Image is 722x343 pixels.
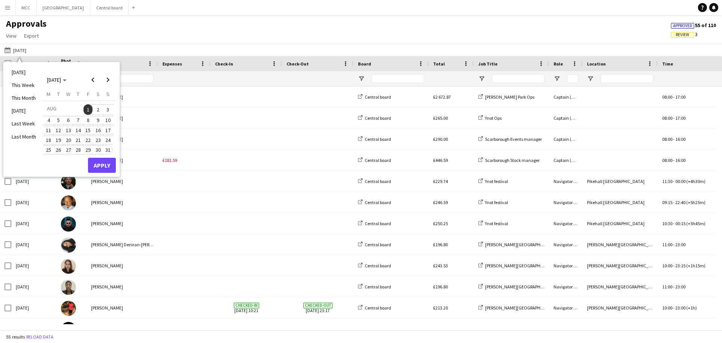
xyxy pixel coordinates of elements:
span: £213.20 [433,305,448,311]
button: 22-08-2025 [83,135,93,145]
span: 23:15 [675,263,686,268]
div: Captain (D&H A) [549,108,582,128]
span: £2 672.87 [433,94,451,100]
button: [GEOGRAPHIC_DATA] [36,0,90,15]
span: 08:00 [662,136,672,142]
span: - [673,242,675,247]
span: Export [24,32,39,39]
div: Navigator (D&H B) [549,255,582,276]
span: Central board [365,178,391,184]
span: Ynot Ops [485,115,502,121]
div: [DATE] [11,192,56,213]
span: - [673,136,675,142]
span: 24 [103,136,112,145]
span: View [6,32,17,39]
a: Ynot festival [478,200,508,205]
div: [PERSON_NAME] [86,192,158,213]
span: 31 [103,145,112,154]
button: Choose month and year [44,73,70,87]
span: 20 [64,136,73,145]
span: 8 [83,116,93,125]
a: View [3,31,20,41]
span: 5 [54,116,63,125]
button: Apply [88,158,116,173]
button: 28-08-2025 [73,145,83,155]
span: 25 [44,145,53,154]
div: Navigator (D&H B) [549,297,582,318]
span: 08:00 [662,157,672,163]
button: 16-08-2025 [93,125,103,135]
a: Central board [358,305,391,311]
button: 10-08-2025 [103,115,113,125]
button: 23-08-2025 [93,135,103,145]
span: 7 [74,116,83,125]
span: 11:00 [662,242,672,247]
div: [PERSON_NAME] [86,297,158,318]
span: 26 [54,145,63,154]
button: 02-08-2025 [93,104,103,115]
span: W [66,91,70,98]
span: - [673,221,675,226]
span: 10:30 [662,221,672,226]
button: MCC [15,0,36,15]
button: 29-08-2025 [83,145,93,155]
span: 9 [94,116,103,125]
span: 27 [64,145,73,154]
span: T [77,91,79,98]
span: S [106,91,109,98]
div: [PERSON_NAME] [86,213,158,234]
span: Scarborough Stock manager [485,157,540,163]
button: 05-08-2025 [53,115,63,125]
button: 26-08-2025 [53,145,63,155]
div: Captain (D&H A) [549,87,582,107]
span: 21 [74,136,83,145]
div: [PERSON_NAME] [86,171,158,192]
div: [PERSON_NAME] [86,87,158,107]
button: 04-08-2025 [44,115,53,125]
button: Open Filter Menu [478,75,485,82]
span: [DATE] [47,76,61,83]
button: Open Filter Menu [587,75,594,82]
span: 4 [44,116,53,125]
div: Captain (D&H A) [549,129,582,149]
span: Job Title [478,61,498,67]
button: 31-08-2025 [103,145,113,155]
div: [PERSON_NAME][GEOGRAPHIC_DATA] [582,297,658,318]
div: [DATE] [11,319,56,339]
span: £196.80 [433,242,448,247]
div: [PERSON_NAME] [86,108,158,128]
span: 22:40 [675,200,686,205]
div: [PERSON_NAME][GEOGRAPHIC_DATA] [582,255,658,276]
button: 13-08-2025 [64,125,73,135]
span: 10 [103,116,112,125]
span: £229.74 [433,178,448,184]
span: Role [554,61,563,67]
span: 3 [671,31,698,38]
span: Expenses [162,61,182,67]
span: Scarborough Events manager [485,136,542,142]
span: £243.53 [433,263,448,268]
span: Time [662,61,673,67]
span: - [673,157,675,163]
input: Job Title Filter Input [492,74,545,83]
a: Ynot festival [478,221,508,226]
input: Name Filter Input [105,74,153,83]
span: 29 [83,145,93,154]
span: - [673,305,675,311]
span: Checked-in [234,303,259,308]
span: 28 [74,145,83,154]
span: S [97,91,100,98]
span: 12 [54,126,63,135]
a: [PERSON_NAME][GEOGRAPHIC_DATA] [478,284,558,290]
span: (+5h25m) [686,200,705,205]
div: [DATE] [11,255,56,276]
span: Name [91,61,103,67]
button: 08-08-2025 [83,115,93,125]
span: Ynot festival [485,221,508,226]
span: 10:00 [662,263,672,268]
span: - [673,115,675,121]
a: Central board [358,136,391,142]
span: - [673,94,675,100]
span: 08:00 [662,94,672,100]
span: Photo [61,58,73,69]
